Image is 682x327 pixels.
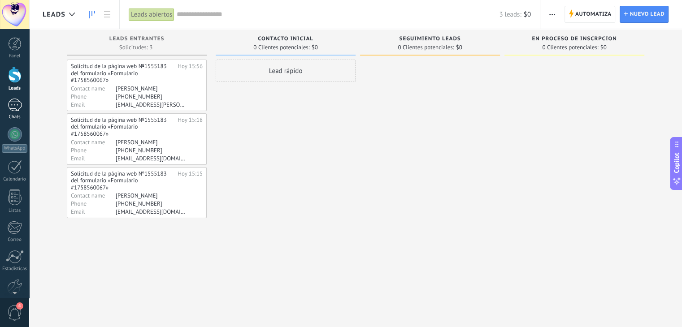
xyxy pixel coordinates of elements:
div: WhatsApp [2,144,27,153]
div: Contacto inicial [220,36,351,43]
div: Leads Entrantes [71,36,202,43]
div: nickyale95@hotmail.com [116,208,185,215]
span: 3 leads: [499,10,521,19]
span: 0 Clientes potenciales: [398,45,454,50]
span: Leads [43,10,65,19]
div: En proceso de iNscrpción [509,36,640,43]
div: Solicitud de la página web №1555183 del formulario «Formulario #1758560067» [71,170,174,191]
div: Email [71,155,116,162]
div: Nickoll Espinosa [116,192,185,199]
span: 4 [16,302,23,310]
div: +593983307625 [116,146,185,154]
div: +593995823084 [116,93,185,100]
div: Phone [71,146,116,154]
span: Automatiza [575,6,612,22]
span: $0 [600,45,607,50]
div: Contact name [71,85,116,92]
div: Hoy 15:18 [178,116,203,138]
div: Carlos Alfredo Meneses Pérez [116,138,185,146]
a: Nuevo lead [620,6,669,23]
div: +593998947316 [116,200,185,207]
div: Listas [2,208,28,214]
span: $0 [312,45,318,50]
span: Solicitudes: 3 [119,45,152,50]
span: 0 Clientes potenciales: [542,45,598,50]
div: Solicitud de la página web №1555183 del formulario «Formulario #1758560067» [71,63,174,84]
div: Chats [2,114,28,120]
div: mela.arias@outlook.com [116,101,185,108]
span: $0 [456,45,462,50]
div: Leads abiertos [129,8,174,21]
div: Contact name [71,192,116,199]
div: Calendario [2,176,28,182]
span: Leads Entrantes [109,36,165,42]
div: Phone [71,93,116,100]
div: Email [71,208,116,215]
span: Contacto inicial [258,36,313,42]
div: Hoy 15:56 [178,63,203,84]
div: Leads [2,86,28,91]
span: Copilot [672,153,681,173]
a: Lista [100,6,115,23]
button: Más [546,6,559,23]
span: Seguimiento Leads [399,36,460,42]
span: $0 [524,10,531,19]
div: Seguimiento Leads [365,36,495,43]
div: Correo [2,237,28,243]
div: Phone [71,200,116,207]
div: Estadísticas [2,266,28,272]
div: Contact name [71,138,116,146]
span: En proceso de iNscrpción [532,36,617,42]
span: 0 Clientes potenciales: [253,45,309,50]
div: Solicitud de la página web №1555183 del formulario «Formulario #1758560067» [71,116,174,138]
div: Melanie Cristina Arias Proaño [116,85,185,92]
div: Email [71,101,116,108]
div: Panel [2,53,28,59]
div: Hoy 15:15 [178,170,203,191]
div: Lead rápido [216,60,356,82]
a: Leads [84,6,100,23]
span: Nuevo lead [630,6,665,22]
div: ceodonti@gmail.com [116,155,185,162]
a: Automatiza [565,6,616,23]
